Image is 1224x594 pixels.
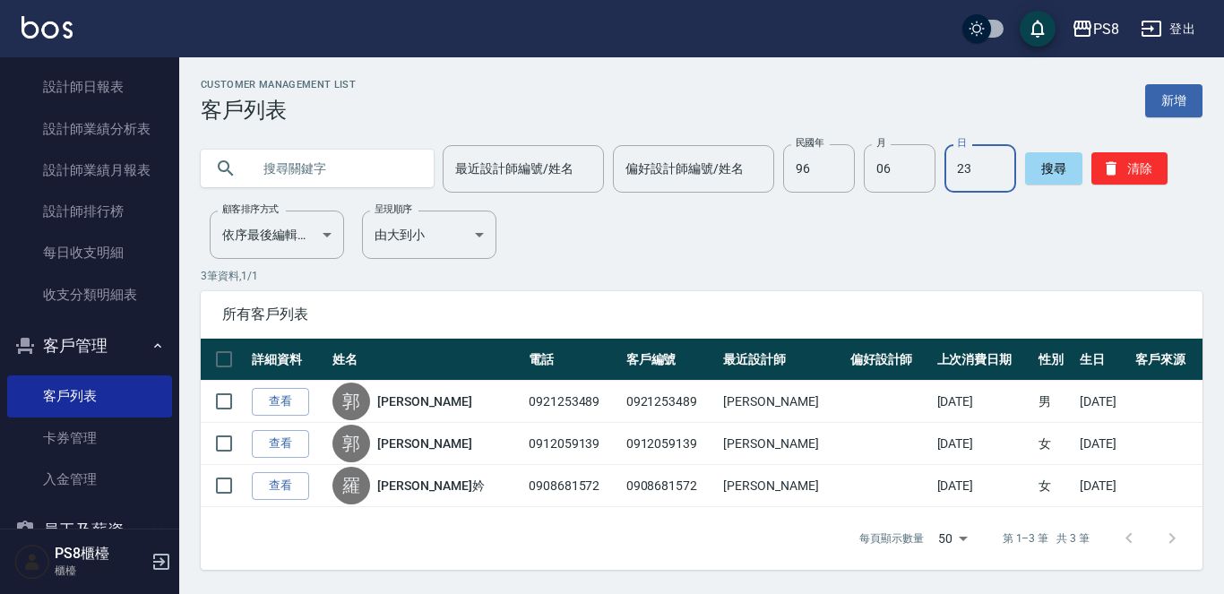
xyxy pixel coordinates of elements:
[524,465,622,507] td: 0908681572
[1003,530,1090,547] p: 第 1–3 筆 共 3 筆
[1075,465,1131,507] td: [DATE]
[247,339,328,381] th: 詳細資料
[719,339,845,381] th: 最近設計師
[210,211,344,259] div: 依序最後編輯時間
[622,465,720,507] td: 0908681572
[1133,13,1202,46] button: 登出
[7,66,172,108] a: 設計師日報表
[859,530,924,547] p: 每頁顯示數量
[1025,152,1082,185] button: 搜尋
[362,211,496,259] div: 由大到小
[1034,339,1075,381] th: 性別
[1034,381,1075,423] td: 男
[55,545,146,563] h5: PS8櫃檯
[876,136,885,150] label: 月
[7,418,172,459] a: 卡券管理
[222,306,1181,323] span: 所有客戶列表
[7,459,172,500] a: 入金管理
[622,423,720,465] td: 0912059139
[719,423,845,465] td: [PERSON_NAME]
[524,423,622,465] td: 0912059139
[251,144,419,193] input: 搜尋關鍵字
[1075,339,1131,381] th: 生日
[1075,423,1131,465] td: [DATE]
[377,435,472,452] a: [PERSON_NAME]
[332,383,370,420] div: 郭
[1091,152,1168,185] button: 清除
[719,381,845,423] td: [PERSON_NAME]
[931,514,974,563] div: 50
[7,323,172,369] button: 客戶管理
[377,392,472,410] a: [PERSON_NAME]
[252,472,309,500] a: 查看
[332,467,370,504] div: 羅
[524,381,622,423] td: 0921253489
[7,150,172,191] a: 設計師業績月報表
[1034,423,1075,465] td: 女
[328,339,524,381] th: 姓名
[933,423,1035,465] td: [DATE]
[201,98,356,123] h3: 客戶列表
[55,563,146,579] p: 櫃檯
[1020,11,1056,47] button: save
[7,108,172,150] a: 設計師業績分析表
[7,191,172,232] a: 設計師排行榜
[933,465,1035,507] td: [DATE]
[524,339,622,381] th: 電話
[622,381,720,423] td: 0921253489
[622,339,720,381] th: 客戶編號
[957,136,966,150] label: 日
[14,544,50,580] img: Person
[332,425,370,462] div: 郭
[1075,381,1131,423] td: [DATE]
[252,388,309,416] a: 查看
[1034,465,1075,507] td: 女
[7,232,172,273] a: 每日收支明細
[222,202,279,216] label: 顧客排序方式
[1131,339,1202,381] th: 客戶來源
[22,16,73,39] img: Logo
[1093,18,1119,40] div: PS8
[846,339,933,381] th: 偏好設計師
[201,79,356,90] h2: Customer Management List
[7,274,172,315] a: 收支分類明細表
[377,477,485,495] a: [PERSON_NAME]妗
[1065,11,1126,47] button: PS8
[375,202,412,216] label: 呈現順序
[7,507,172,554] button: 員工及薪資
[7,375,172,417] a: 客戶列表
[252,430,309,458] a: 查看
[719,465,845,507] td: [PERSON_NAME]
[796,136,823,150] label: 民國年
[933,381,1035,423] td: [DATE]
[1145,84,1202,117] a: 新增
[933,339,1035,381] th: 上次消費日期
[201,268,1202,284] p: 3 筆資料, 1 / 1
